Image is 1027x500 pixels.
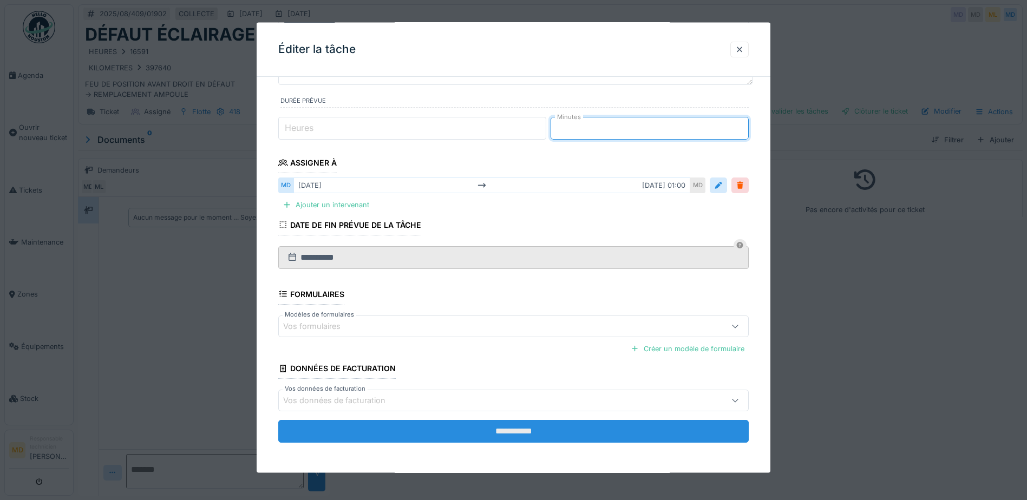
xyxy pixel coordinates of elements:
div: Données de facturation [278,360,396,379]
div: MD [278,177,293,193]
div: Formulaires [278,286,344,304]
div: Créer un modèle de formulaire [626,341,749,356]
label: Minutes [555,113,583,122]
div: Ajouter un intervenant [278,198,374,212]
div: Date de fin prévue de la tâche [278,216,421,235]
div: [DATE] [DATE] 01:00 [293,177,690,193]
label: Durée prévue [280,96,749,108]
h3: Éditer la tâche [278,43,356,56]
label: Heures [283,121,316,134]
label: Modèles de formulaires [283,310,356,319]
div: MD [690,177,705,193]
div: Vos données de facturation [283,394,401,406]
div: Assigner à [278,155,337,173]
div: Vos formulaires [283,320,356,332]
label: Vos données de facturation [283,384,368,393]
